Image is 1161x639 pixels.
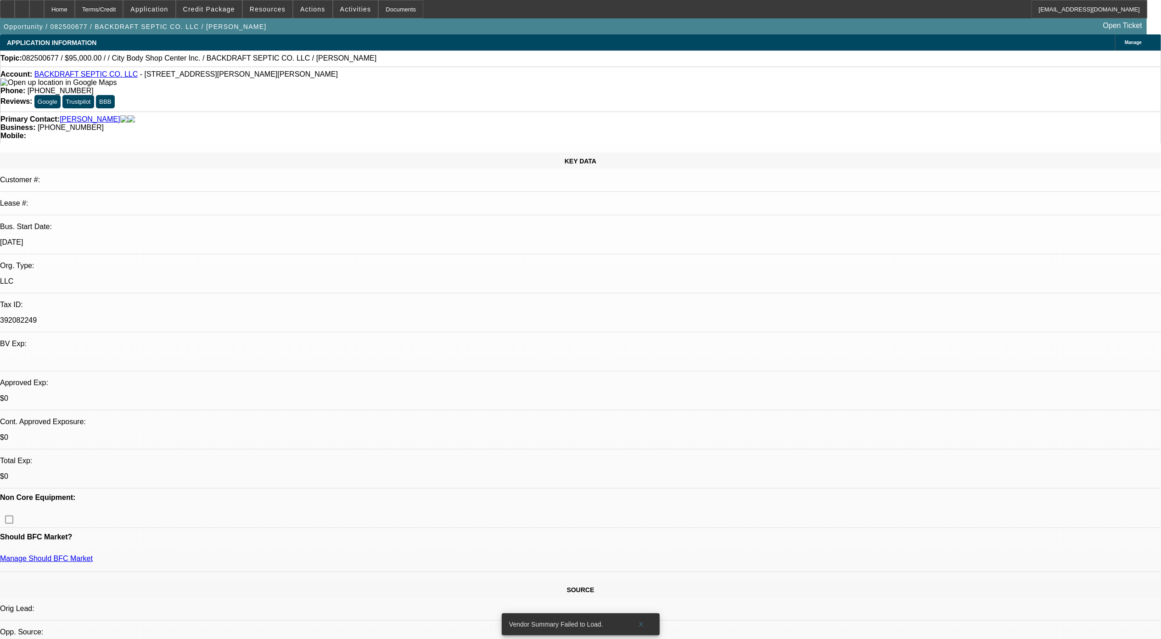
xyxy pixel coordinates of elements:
[4,23,266,30] span: Opportunity / 082500677 / BACKDRAFT SEPTIC CO. LLC / [PERSON_NAME]
[38,123,104,131] span: [PHONE_NUMBER]
[1125,40,1142,45] span: Manage
[0,132,26,140] strong: Mobile:
[0,70,32,78] strong: Account:
[1099,18,1146,34] a: Open Ticket
[123,0,175,18] button: Application
[0,78,117,86] a: View Google Maps
[140,70,338,78] span: - [STREET_ADDRESS][PERSON_NAME][PERSON_NAME]
[128,115,135,123] img: linkedin-icon.png
[34,70,138,78] a: BACKDRAFT SEPTIC CO. LLC
[243,0,292,18] button: Resources
[627,616,656,633] button: X
[60,115,120,123] a: [PERSON_NAME]
[130,6,168,13] span: Application
[0,54,22,62] strong: Topic:
[120,115,128,123] img: facebook-icon.png
[567,586,595,594] span: SOURCE
[183,6,235,13] span: Credit Package
[28,87,94,95] span: [PHONE_NUMBER]
[22,54,377,62] span: 082500677 / $95,000.00 / / City Body Shop Center Inc. / BACKDRAFT SEPTIC CO. LLC / [PERSON_NAME]
[293,0,332,18] button: Actions
[34,95,61,108] button: Google
[639,621,644,628] span: X
[0,123,35,131] strong: Business:
[565,157,596,165] span: KEY DATA
[0,78,117,87] img: Open up location in Google Maps
[333,0,378,18] button: Activities
[300,6,325,13] span: Actions
[62,95,94,108] button: Trustpilot
[0,115,60,123] strong: Primary Contact:
[96,95,115,108] button: BBB
[0,97,32,105] strong: Reviews:
[7,39,96,46] span: APPLICATION INFORMATION
[502,613,627,635] div: Vendor Summary Failed to Load.
[176,0,242,18] button: Credit Package
[250,6,286,13] span: Resources
[0,87,25,95] strong: Phone:
[340,6,371,13] span: Activities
